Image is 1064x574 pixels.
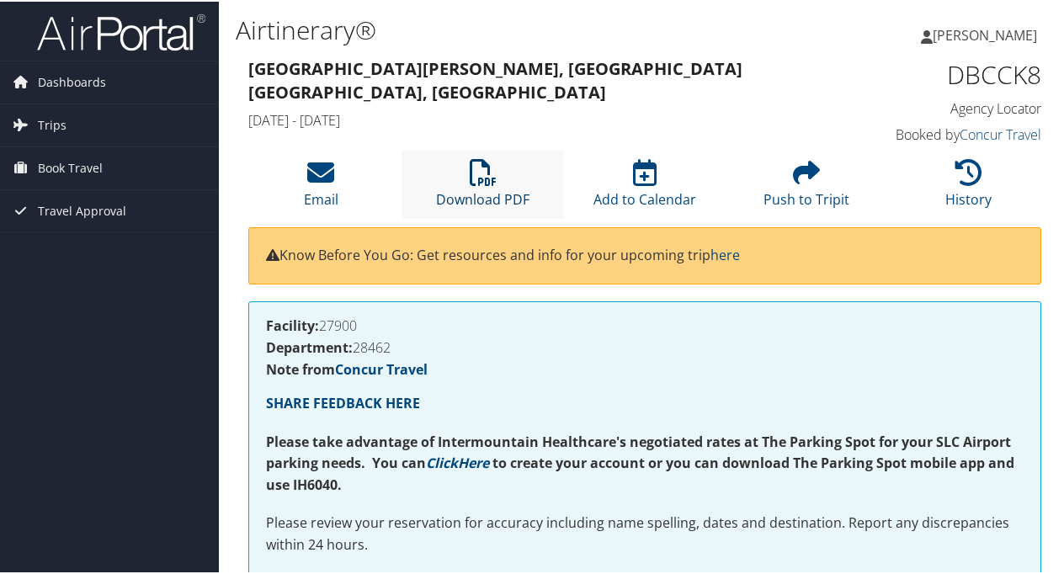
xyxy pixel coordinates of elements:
strong: Please take advantage of Intermountain Healthcare's negotiated rates at The Parking Spot for your... [266,431,1011,471]
strong: to create your account or you can download The Parking Spot mobile app and use IH6040. [266,452,1014,492]
span: [PERSON_NAME] [933,24,1037,43]
h4: [DATE] - [DATE] [248,109,837,128]
a: Click [426,452,458,470]
span: Trips [38,103,66,145]
span: Travel Approval [38,189,126,231]
h1: Airtinerary® [236,11,781,46]
a: Concur Travel [335,359,428,377]
h4: Agency Locator [862,98,1041,116]
a: SHARE FEEDBACK HERE [266,392,420,411]
h4: 27900 [266,317,1024,331]
a: Here [458,452,489,470]
h4: Booked by [862,124,1041,142]
a: here [710,244,740,263]
a: [PERSON_NAME] [921,8,1054,59]
strong: Facility: [266,315,319,333]
img: airportal-logo.png [37,11,205,50]
strong: Department: [266,337,353,355]
h4: 28462 [266,339,1024,353]
a: History [945,167,992,207]
a: Push to Tripit [763,167,849,207]
span: Dashboards [38,60,106,102]
p: Please review your reservation for accuracy including name spelling, dates and destination. Repor... [266,511,1024,554]
a: Concur Travel [960,124,1041,142]
a: Download PDF [436,167,529,207]
strong: Note from [266,359,428,377]
p: Know Before You Go: Get resources and info for your upcoming trip [266,243,1024,265]
h1: DBCCK8 [862,56,1041,91]
a: Email [304,167,338,207]
span: Book Travel [38,146,103,188]
a: Add to Calendar [593,167,696,207]
strong: [GEOGRAPHIC_DATA][PERSON_NAME], [GEOGRAPHIC_DATA] [GEOGRAPHIC_DATA], [GEOGRAPHIC_DATA] [248,56,742,102]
